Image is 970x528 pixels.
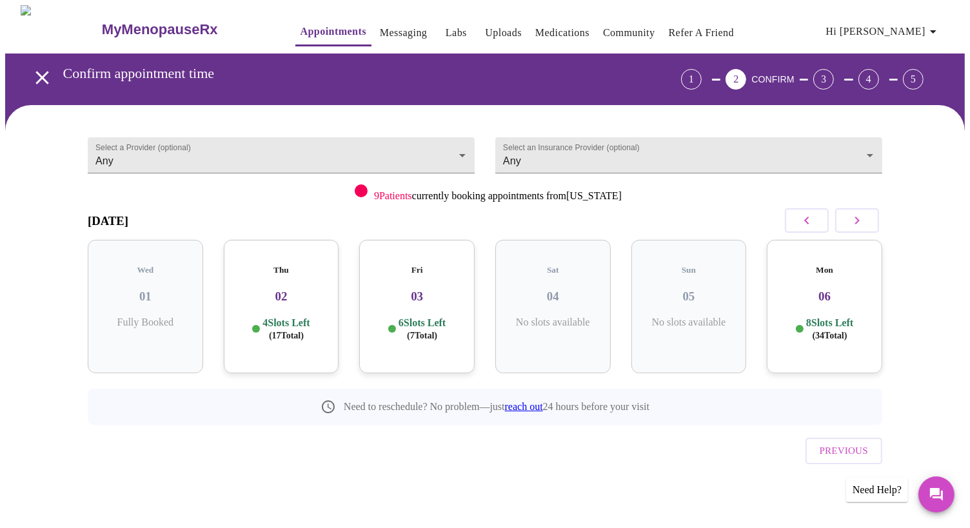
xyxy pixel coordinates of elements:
[98,289,193,304] h3: 01
[88,214,128,228] h3: [DATE]
[751,74,794,84] span: CONFIRM
[102,21,218,38] h3: MyMenopauseRx
[234,289,329,304] h3: 02
[234,265,329,275] h5: Thu
[669,24,735,42] a: Refer a Friend
[262,317,310,342] p: 4 Slots Left
[495,137,882,173] div: Any
[446,24,467,42] a: Labs
[505,401,543,412] a: reach out
[603,24,655,42] a: Community
[399,317,446,342] p: 6 Slots Left
[903,69,924,90] div: 5
[530,20,595,46] button: Medications
[88,137,475,173] div: Any
[100,7,269,52] a: MyMenopauseRx
[98,265,193,275] h5: Wed
[858,69,879,90] div: 4
[642,289,737,304] h3: 05
[506,265,600,275] h5: Sat
[506,289,600,304] h3: 04
[374,190,412,201] span: 9 Patients
[63,65,609,82] h3: Confirm appointment time
[681,69,702,90] div: 1
[485,24,522,42] a: Uploads
[23,59,61,97] button: open drawer
[813,331,847,340] span: ( 34 Total)
[295,19,371,46] button: Appointments
[301,23,366,41] a: Appointments
[374,190,622,202] p: currently booking appointments from [US_STATE]
[506,317,600,328] p: No slots available
[598,20,660,46] button: Community
[370,289,464,304] h3: 03
[375,20,432,46] button: Messaging
[380,24,427,42] a: Messaging
[826,23,941,41] span: Hi [PERSON_NAME]
[806,438,882,464] button: Previous
[21,5,100,54] img: MyMenopauseRx Logo
[370,265,464,275] h5: Fri
[664,20,740,46] button: Refer a Friend
[806,317,853,342] p: 8 Slots Left
[846,478,908,502] div: Need Help?
[918,476,955,513] button: Messages
[642,317,737,328] p: No slots available
[642,265,737,275] h5: Sun
[98,317,193,328] p: Fully Booked
[813,69,834,90] div: 3
[435,20,477,46] button: Labs
[407,331,437,340] span: ( 7 Total)
[269,331,304,340] span: ( 17 Total)
[344,401,649,413] p: Need to reschedule? No problem—just 24 hours before your visit
[480,20,527,46] button: Uploads
[726,69,746,90] div: 2
[777,265,872,275] h5: Mon
[777,289,872,304] h3: 06
[535,24,589,42] a: Medications
[820,442,868,459] span: Previous
[821,19,946,44] button: Hi [PERSON_NAME]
